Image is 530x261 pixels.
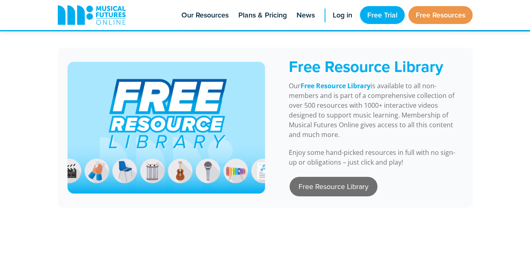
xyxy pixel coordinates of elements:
[360,6,405,24] a: Free Trial
[333,10,352,21] span: Log in
[289,148,463,167] p: Enjoy some hand-picked resources in full with no sign-up or obligations – just click and play!
[297,10,315,21] span: News
[289,81,463,139] p: Our is available to all non-members and is part of a comprehensive collection of over 500 resourc...
[290,177,377,196] a: Free Resource Library
[181,10,229,21] span: Our Resources
[408,6,473,24] a: Free Resources
[238,10,287,21] span: Plans & Pricing
[289,55,443,78] span: Free Resource Library
[301,81,371,91] a: Free Resource Library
